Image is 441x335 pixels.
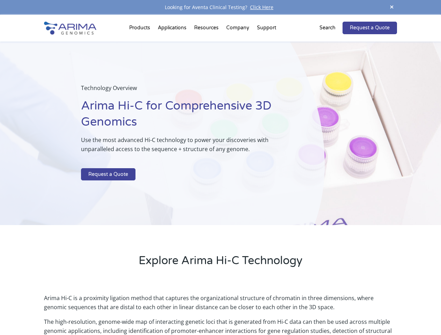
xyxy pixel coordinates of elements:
h2: Explore Arima Hi-C Technology [44,253,397,274]
h1: Arima Hi-C for Comprehensive 3D Genomics [81,98,289,135]
p: Use the most advanced Hi-C technology to power your discoveries with unparalleled access to the s... [81,135,289,159]
p: Technology Overview [81,83,289,98]
img: Arima-Genomics-logo [44,22,96,35]
p: Arima Hi-C is a proximity ligation method that captures the organizational structure of chromatin... [44,293,397,317]
p: Search [319,23,336,32]
a: Click Here [247,4,276,10]
a: Request a Quote [343,22,397,34]
a: Request a Quote [81,168,135,181]
div: Looking for Aventa Clinical Testing? [44,3,397,12]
